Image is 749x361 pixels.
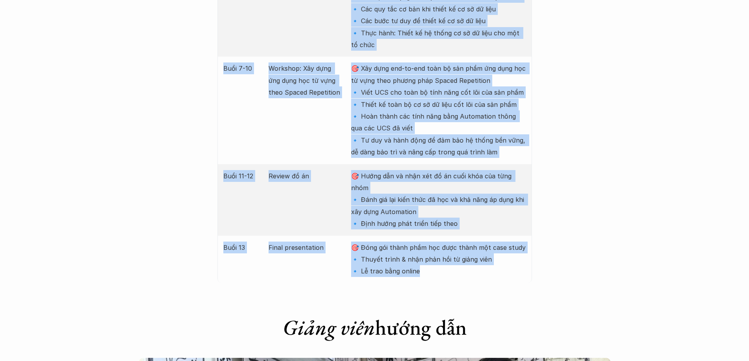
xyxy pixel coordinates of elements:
[223,62,261,74] p: Buổi 7-10
[223,170,261,182] p: Buổi 11-12
[269,170,343,182] p: Review đồ án
[351,242,526,277] p: 🎯 Đóng gói thành phầm học được thành một case study 🔹 Thuyết trình & nhận phản hồi từ giảng viên ...
[269,242,343,253] p: Final presentation
[351,170,526,230] p: 🎯 Hướng dẫn và nhận xét đồ án cuối khóa của từng nhóm 🔹 Đánh giá lại kiến thức đã học và khả năng...
[283,313,375,341] em: Giảng viên
[351,62,526,158] p: 🎯 Xây dựng end-to-end toàn bộ sản phẩm ứng dụng học từ vựng theo phương pháp Spaced Repetition 🔹 ...
[269,62,343,98] p: Workshop: Xây dựng ứng dụng học từ vựng theo Spaced Repetition
[223,242,261,253] p: Buổi 13
[217,315,532,340] h1: hướng dẫn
